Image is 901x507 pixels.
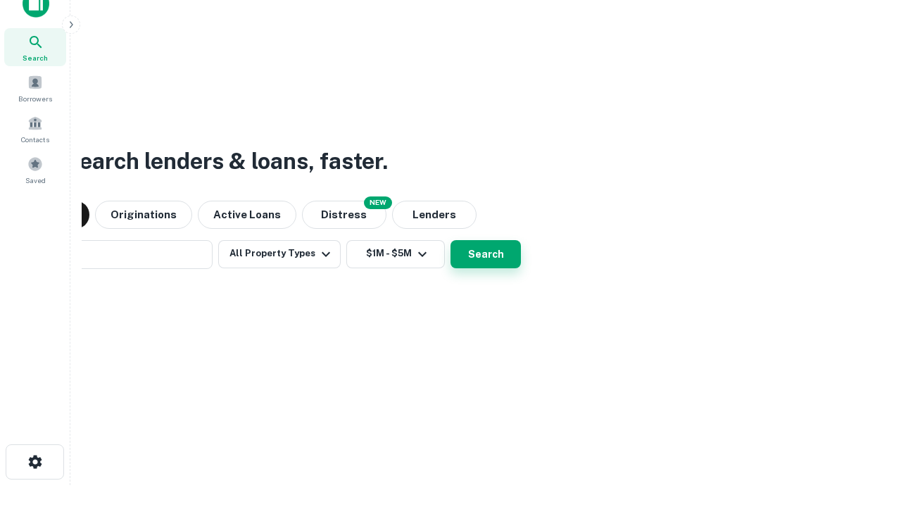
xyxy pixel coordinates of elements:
[4,151,66,189] a: Saved
[4,28,66,66] a: Search
[18,93,52,104] span: Borrowers
[450,240,521,268] button: Search
[64,144,388,178] h3: Search lenders & loans, faster.
[302,201,386,229] button: Search distressed loans with lien and other non-mortgage details.
[346,240,445,268] button: $1M - $5M
[4,110,66,148] a: Contacts
[4,69,66,107] a: Borrowers
[198,201,296,229] button: Active Loans
[364,196,392,209] div: NEW
[392,201,477,229] button: Lenders
[831,394,901,462] iframe: Chat Widget
[25,175,46,186] span: Saved
[218,240,341,268] button: All Property Types
[95,201,192,229] button: Originations
[21,134,49,145] span: Contacts
[23,52,48,63] span: Search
